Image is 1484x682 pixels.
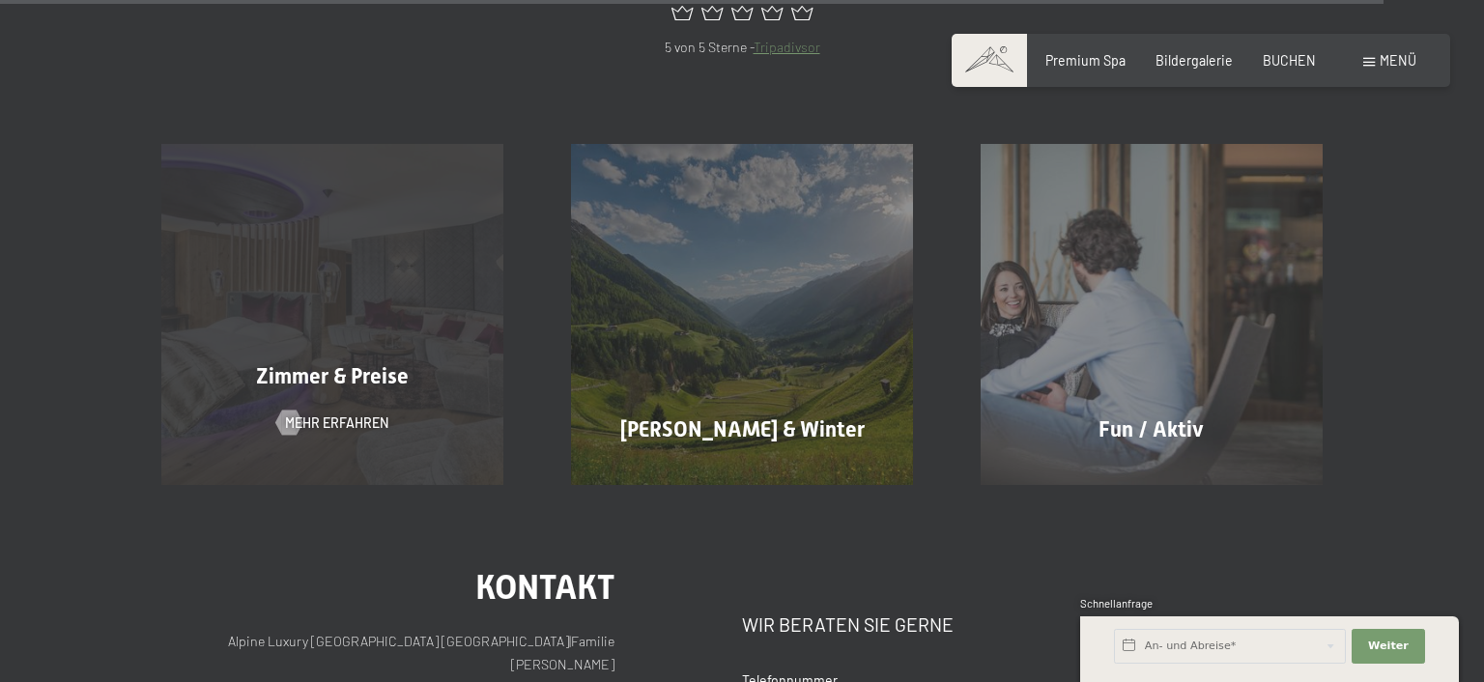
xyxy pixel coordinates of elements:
[1263,52,1316,69] a: BUCHEN
[1080,597,1153,610] span: Schnellanfrage
[537,144,947,485] a: Wellnesshotel Südtirol SCHWARZENSTEIN - Wellnessurlaub in den Alpen, Wandern und Wellness [PERSON...
[1045,52,1126,69] a: Premium Spa
[128,144,537,485] a: Wellnesshotel Südtirol SCHWARZENSTEIN - Wellnessurlaub in den Alpen, Wandern und Wellness Zimmer ...
[285,413,388,433] span: Mehr erfahren
[1368,639,1409,654] span: Weiter
[256,364,409,388] span: Zimmer & Preise
[569,633,571,649] span: |
[1099,417,1204,441] span: Fun / Aktiv
[742,613,954,636] span: Wir beraten Sie gerne
[161,37,1322,59] p: 5 von 5 Sterne -
[1352,629,1425,664] button: Weiter
[475,567,614,607] span: Kontakt
[1156,52,1233,69] a: Bildergalerie
[1380,52,1416,69] span: Menü
[947,144,1356,485] a: Wellnesshotel Südtirol SCHWARZENSTEIN - Wellnessurlaub in den Alpen, Wandern und Wellness Fun / A...
[620,417,865,441] span: [PERSON_NAME] & Winter
[754,39,820,55] a: Tripadivsor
